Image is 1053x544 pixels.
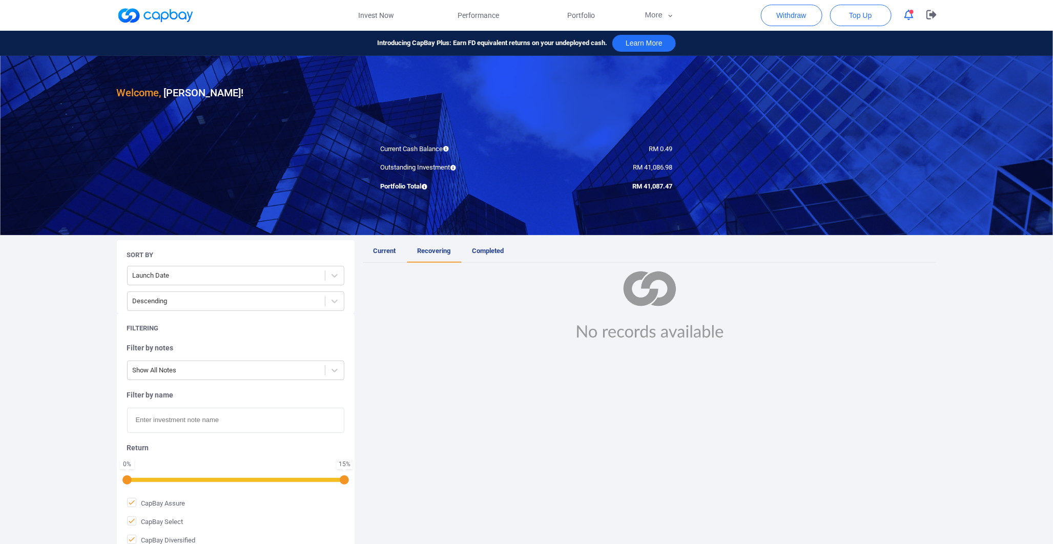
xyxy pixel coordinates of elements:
span: Recovering [418,247,451,255]
h5: Return [127,443,344,452]
span: RM 41,086.98 [633,163,673,171]
h5: Filter by notes [127,343,344,352]
div: Current Cash Balance [373,144,527,155]
span: RM 0.49 [649,145,673,153]
span: Performance [458,10,499,21]
span: Portfolio [567,10,595,21]
span: Current [374,247,396,255]
button: Learn More [612,35,676,52]
button: Withdraw [761,5,822,26]
div: 0 % [122,461,132,467]
div: Portfolio Total [373,181,527,192]
h5: Filtering [127,324,159,333]
span: Top Up [849,10,872,20]
h5: Filter by name [127,390,344,400]
button: Top Up [830,5,892,26]
span: CapBay Select [127,516,183,527]
span: CapBay Assure [127,498,185,508]
img: noRecord [564,271,736,340]
input: Enter investment note name [127,408,344,433]
div: 15 % [339,461,350,467]
span: Welcome, [117,87,161,99]
span: RM 41,087.47 [633,182,673,190]
h3: [PERSON_NAME] ! [117,85,244,101]
h5: Sort By [127,250,154,260]
div: Outstanding Investment [373,162,527,173]
span: Completed [472,247,504,255]
span: Introducing CapBay Plus: Earn FD equivalent returns on your undeployed cash. [377,38,607,49]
